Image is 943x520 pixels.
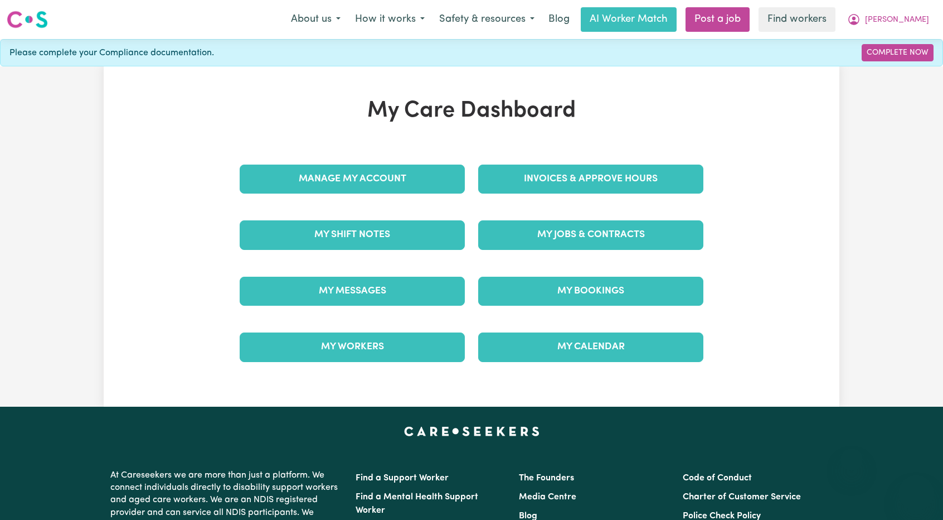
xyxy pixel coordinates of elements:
span: Please complete your Compliance documentation. [9,46,214,60]
a: Careseekers home page [404,427,539,436]
a: My Jobs & Contracts [478,220,703,249]
a: Find workers [759,7,835,32]
button: Safety & resources [432,8,542,31]
a: My Messages [240,277,465,306]
a: My Shift Notes [240,220,465,249]
iframe: Close message [840,449,863,471]
a: Post a job [686,7,750,32]
a: The Founders [519,474,574,483]
a: My Bookings [478,277,703,306]
a: Complete Now [862,44,934,61]
a: AI Worker Match [581,7,677,32]
a: Find a Support Worker [356,474,449,483]
a: Code of Conduct [683,474,752,483]
a: Invoices & Approve Hours [478,165,703,194]
button: My Account [840,8,936,31]
button: About us [284,8,348,31]
a: Manage My Account [240,165,465,194]
button: How it works [348,8,432,31]
a: Media Centre [519,493,576,502]
a: Charter of Customer Service [683,493,801,502]
a: My Workers [240,333,465,362]
a: Blog [542,7,576,32]
a: Find a Mental Health Support Worker [356,493,478,515]
span: [PERSON_NAME] [865,14,929,26]
img: Careseekers logo [7,9,48,30]
iframe: Button to launch messaging window [898,475,934,511]
h1: My Care Dashboard [233,98,710,124]
a: My Calendar [478,333,703,362]
a: Careseekers logo [7,7,48,32]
